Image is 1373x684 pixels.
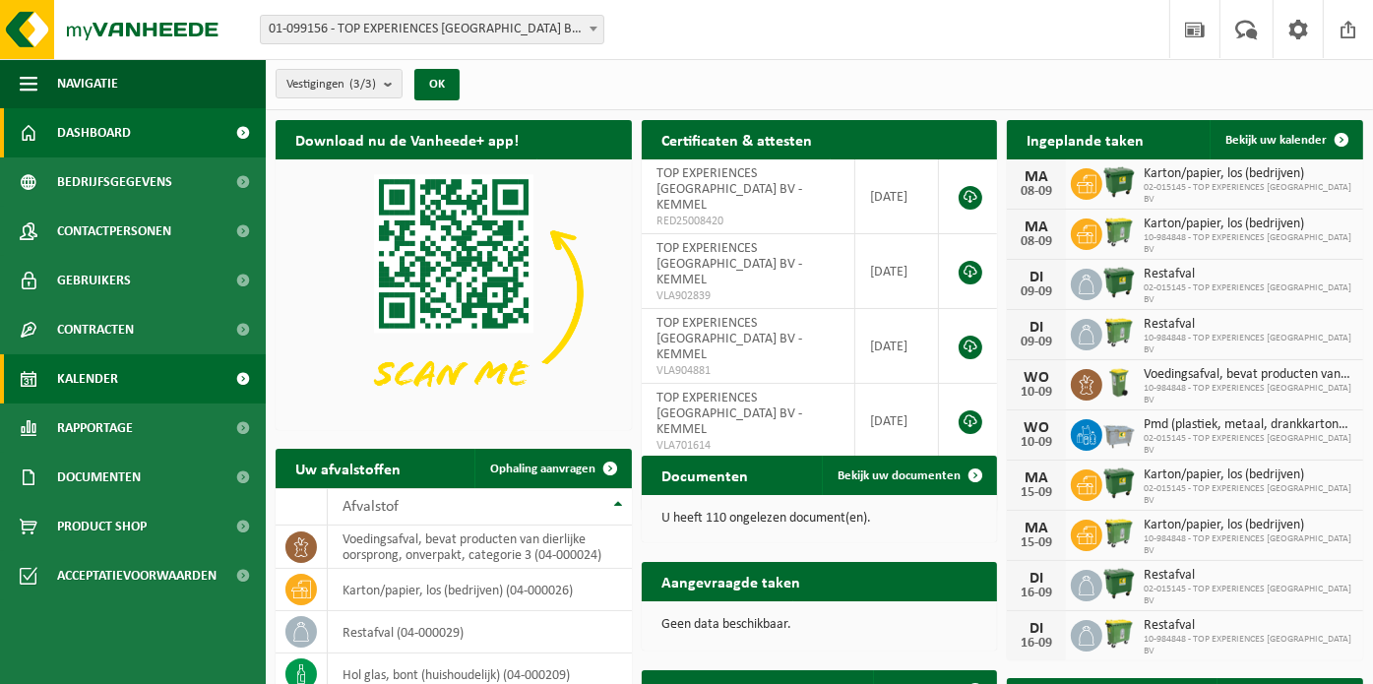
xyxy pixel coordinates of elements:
span: Vestigingen [286,70,376,99]
div: 15-09 [1017,536,1056,550]
count: (3/3) [349,78,376,91]
div: MA [1017,521,1056,536]
span: Karton/papier, los (bedrijven) [1144,217,1353,232]
div: MA [1017,470,1056,486]
div: MA [1017,169,1056,185]
span: Kalender [57,354,118,404]
span: Restafval [1144,568,1353,584]
div: WO [1017,420,1056,436]
td: [DATE] [855,234,940,309]
h2: Download nu de Vanheede+ app! [276,120,538,158]
p: U heeft 110 ongelezen document(en). [661,512,978,526]
span: Karton/papier, los (bedrijven) [1144,166,1353,182]
span: Bekijk uw documenten [838,469,961,482]
img: WB-1100-HPE-GN-01 [1102,466,1136,500]
span: Acceptatievoorwaarden [57,551,217,600]
div: 16-09 [1017,587,1056,600]
p: Geen data beschikbaar. [661,618,978,632]
span: TOP EXPERIENCES [GEOGRAPHIC_DATA] BV - KEMMEL [656,241,802,287]
td: karton/papier, los (bedrijven) (04-000026) [328,569,632,611]
a: Ophaling aanvragen [474,449,630,488]
div: 09-09 [1017,336,1056,349]
div: 10-09 [1017,436,1056,450]
span: RED25008420 [656,214,840,229]
div: 10-09 [1017,386,1056,400]
span: Restafval [1144,267,1353,282]
img: WB-0770-HPE-GN-50 [1102,617,1136,651]
div: 16-09 [1017,637,1056,651]
span: 10-984848 - TOP EXPERIENCES [GEOGRAPHIC_DATA] BV [1144,333,1353,356]
img: WB-1100-HPE-GN-01 [1102,567,1136,600]
span: 02-015145 - TOP EXPERIENCES [GEOGRAPHIC_DATA] BV [1144,584,1353,607]
h2: Uw afvalstoffen [276,449,420,487]
span: Rapportage [57,404,133,453]
span: 01-099156 - TOP EXPERIENCES BELGIUM BV - KEMMEL [260,15,604,44]
span: Dashboard [57,108,131,157]
div: 08-09 [1017,185,1056,199]
span: Gebruikers [57,256,131,305]
span: 01-099156 - TOP EXPERIENCES BELGIUM BV - KEMMEL [261,16,603,43]
span: VLA904881 [656,363,840,379]
span: Bekijk uw kalender [1225,134,1327,147]
td: [DATE] [855,159,940,234]
span: Restafval [1144,618,1353,634]
div: 15-09 [1017,486,1056,500]
h2: Documenten [642,456,768,494]
span: 10-984848 - TOP EXPERIENCES [GEOGRAPHIC_DATA] BV [1144,383,1353,406]
div: DI [1017,621,1056,637]
span: TOP EXPERIENCES [GEOGRAPHIC_DATA] BV - KEMMEL [656,316,802,362]
h2: Certificaten & attesten [642,120,832,158]
span: Pmd (plastiek, metaal, drankkartons) (bedrijven) [1144,417,1353,433]
span: 02-015145 - TOP EXPERIENCES [GEOGRAPHIC_DATA] BV [1144,483,1353,507]
span: 10-984848 - TOP EXPERIENCES [GEOGRAPHIC_DATA] BV [1144,533,1353,557]
span: Contracten [57,305,134,354]
button: Vestigingen(3/3) [276,69,403,98]
h2: Ingeplande taken [1007,120,1163,158]
button: OK [414,69,460,100]
span: Bedrijfsgegevens [57,157,172,207]
img: WB-0140-HPE-GN-50 [1102,366,1136,400]
td: [DATE] [855,309,940,384]
td: [DATE] [855,384,940,459]
img: WB-0770-HPE-GN-50 [1102,517,1136,550]
div: DI [1017,571,1056,587]
img: Download de VHEPlus App [276,159,632,426]
span: VLA701614 [656,438,840,454]
span: TOP EXPERIENCES [GEOGRAPHIC_DATA] BV - KEMMEL [656,166,802,213]
span: 02-015145 - TOP EXPERIENCES [GEOGRAPHIC_DATA] BV [1144,182,1353,206]
span: 02-015145 - TOP EXPERIENCES [GEOGRAPHIC_DATA] BV [1144,282,1353,306]
span: 10-984848 - TOP EXPERIENCES [GEOGRAPHIC_DATA] BV [1144,232,1353,256]
div: 08-09 [1017,235,1056,249]
td: voedingsafval, bevat producten van dierlijke oorsprong, onverpakt, categorie 3 (04-000024) [328,526,632,569]
div: WO [1017,370,1056,386]
span: Voedingsafval, bevat producten van dierlijke oorsprong, onverpakt, categorie 3 [1144,367,1353,383]
span: Navigatie [57,59,118,108]
span: 10-984848 - TOP EXPERIENCES [GEOGRAPHIC_DATA] BV [1144,634,1353,657]
div: 09-09 [1017,285,1056,299]
td: restafval (04-000029) [328,611,632,653]
span: Afvalstof [343,499,399,515]
span: 02-015145 - TOP EXPERIENCES [GEOGRAPHIC_DATA] BV [1144,433,1353,457]
img: WB-0770-HPE-GN-50 [1102,316,1136,349]
h2: Aangevraagde taken [642,562,820,600]
span: Documenten [57,453,141,502]
div: MA [1017,219,1056,235]
span: Ophaling aanvragen [490,463,595,475]
span: Product Shop [57,502,147,551]
span: Restafval [1144,317,1353,333]
img: WB-0770-HPE-GN-50 [1102,216,1136,249]
img: WB-1100-HPE-GN-01 [1102,266,1136,299]
span: Karton/papier, los (bedrijven) [1144,518,1353,533]
a: Bekijk uw kalender [1210,120,1361,159]
img: WB-1100-HPE-GN-01 [1102,165,1136,199]
span: Karton/papier, los (bedrijven) [1144,467,1353,483]
span: VLA902839 [656,288,840,304]
a: Bekijk uw documenten [822,456,995,495]
div: DI [1017,320,1056,336]
span: Contactpersonen [57,207,171,256]
span: TOP EXPERIENCES [GEOGRAPHIC_DATA] BV - KEMMEL [656,391,802,437]
div: DI [1017,270,1056,285]
img: WB-2500-GAL-GY-01 [1102,416,1136,450]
